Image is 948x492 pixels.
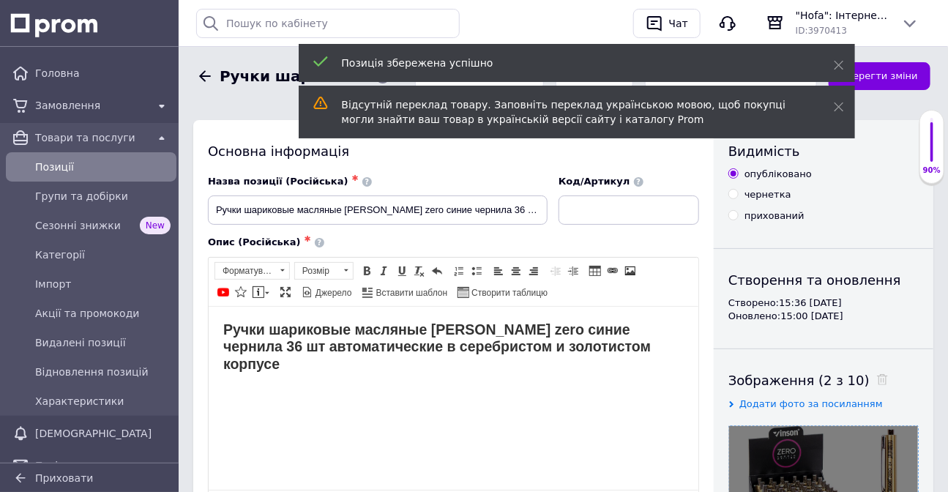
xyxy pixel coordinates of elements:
span: ✱ [352,174,359,183]
div: Оновлено: 15:00 [DATE] [728,310,919,323]
div: Позиція збережена успішно [342,56,797,70]
div: Створення та оновлення [728,271,919,289]
span: Джерело [313,287,352,299]
span: Повідомлення [35,458,171,473]
span: Відновлення позицій [35,365,171,379]
div: чернетка [744,188,791,201]
span: Позиції [35,160,171,174]
span: Форматування [215,263,275,279]
span: Назва позиції (Російська) [208,176,348,187]
div: Основна інформація [208,142,699,160]
a: По правому краю [526,263,542,279]
a: Вставити/видалити маркований список [469,263,485,279]
div: опубліковано [744,168,812,181]
span: Додати фото за посиланням [739,398,883,409]
a: Вставити/видалити нумерований список [451,263,467,279]
div: Створено: 15:36 [DATE] [728,297,919,310]
a: Повернути (Ctrl+Z) [429,263,445,279]
span: Характеристики [35,394,171,409]
span: Вставити шаблон [374,287,448,299]
div: Видимість [728,142,919,160]
span: Товари та послуги [35,130,147,145]
span: Імпорт [35,277,171,291]
a: Вставити іконку [233,284,249,300]
span: Категорії [35,247,171,262]
a: Додати відео з YouTube [215,284,231,300]
div: 90% [920,165,944,176]
div: 90% Якість заповнення [919,110,944,184]
span: Сезонні знижки [35,218,134,233]
a: Вставити/Редагувати посилання (Ctrl+L) [605,263,621,279]
span: ✱ [305,234,311,244]
a: Таблиця [587,263,603,279]
div: Чат [666,12,691,34]
span: Створити таблицю [469,287,548,299]
div: Зображення (2 з 10) [728,371,919,389]
a: Зменшити відступ [548,263,564,279]
a: Жирний (Ctrl+B) [359,263,375,279]
span: Замовлення [35,98,147,113]
input: Наприклад, H&M жіноча сукня зелена 38 розмір вечірня максі з блискітками [208,195,548,225]
a: Вставити повідомлення [250,284,272,300]
a: Максимізувати [277,284,294,300]
button: Зберегти зміни [829,62,930,91]
a: Розмір [294,262,354,280]
a: По лівому краю [490,263,507,279]
a: По центру [508,263,524,279]
span: "Hofa": Інтернет-магазин взуття, одягу і товарів для дому! [796,8,889,23]
a: Джерело [299,284,354,300]
span: Ручки шариковые масляные Vinson zero синие чернила 36 шт автоматические в серебристом и золотисто... [220,66,362,87]
span: ID: 3970413 [796,26,847,36]
a: Створити таблицю [455,284,550,300]
span: Видалені позиції [35,335,171,350]
input: Пошук по кабінету [196,9,460,38]
span: Групи та добірки [35,189,171,204]
a: Підкреслений (Ctrl+U) [394,263,410,279]
button: Чат [633,9,701,38]
span: New [140,217,171,234]
span: [DEMOGRAPHIC_DATA] [35,426,171,441]
span: Приховати [35,472,93,484]
span: Акції та промокоди [35,306,171,321]
span: Головна [35,66,171,81]
a: Форматування [214,262,290,280]
div: прихований [744,209,805,223]
a: Видалити форматування [411,263,428,279]
span: Розмір [295,263,339,279]
span: Код/Артикул [559,176,630,187]
iframe: Редактор, 21651E2E-D2AB-4815-93D9-EB4BD58C1749 [209,307,698,490]
a: Курсив (Ctrl+I) [376,263,392,279]
a: Збільшити відступ [565,263,581,279]
div: Відсутній переклад товару. Заповніть переклад українською мовою, щоб покупці могли знайти ваш тов... [342,97,797,127]
a: Вставити шаблон [360,284,450,300]
span: Опис (Російська) [208,236,301,247]
a: Зображення [622,263,638,279]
